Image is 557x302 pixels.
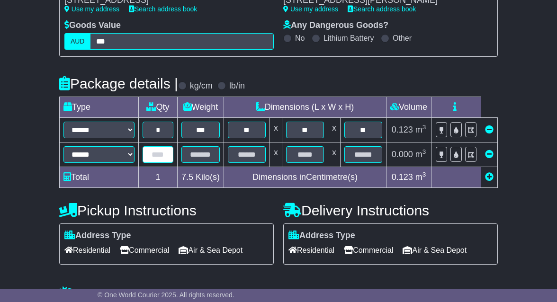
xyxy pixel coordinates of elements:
label: Address Type [288,231,355,241]
td: Total [59,167,138,187]
a: Search address book [129,5,197,13]
span: Residential [64,243,110,258]
span: 0.123 [392,125,413,134]
label: kg/cm [190,81,213,91]
td: x [270,117,282,142]
label: Address Type [64,231,131,241]
h4: Package details | [59,76,178,91]
span: Commercial [344,243,393,258]
span: © One World Courier 2025. All rights reserved. [98,291,234,299]
span: m [415,172,426,182]
td: Dimensions (L x W x H) [224,97,386,117]
label: Goods Value [64,20,121,31]
td: Weight [177,97,224,117]
span: 0.123 [392,172,413,182]
span: 0.000 [392,150,413,159]
span: Commercial [120,243,169,258]
a: Use my address [64,5,119,13]
span: Air & Sea Depot [403,243,467,258]
span: m [415,125,426,134]
td: Volume [386,97,431,117]
label: AUD [64,33,91,50]
span: Air & Sea Depot [179,243,243,258]
td: x [270,142,282,167]
label: No [295,34,305,43]
a: Remove this item [485,150,494,159]
td: Kilo(s) [177,167,224,187]
sup: 3 [422,148,426,155]
span: Residential [288,243,334,258]
a: Remove this item [485,125,494,134]
label: lb/in [229,81,245,91]
td: Qty [138,97,177,117]
sup: 3 [422,171,426,178]
h4: Warranty & Insurance [59,286,498,302]
h4: Pickup Instructions [59,203,274,218]
span: 7.5 [181,172,193,182]
sup: 3 [422,124,426,131]
a: Use my address [283,5,338,13]
a: Search address book [348,5,416,13]
label: Any Dangerous Goods? [283,20,388,31]
a: Add new item [485,172,494,182]
label: Lithium Battery [323,34,374,43]
td: x [328,142,340,167]
h4: Delivery Instructions [283,203,498,218]
td: Dimensions in Centimetre(s) [224,167,386,187]
label: Other [393,34,412,43]
td: Type [59,97,138,117]
td: x [328,117,340,142]
span: m [415,150,426,159]
td: 1 [138,167,177,187]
